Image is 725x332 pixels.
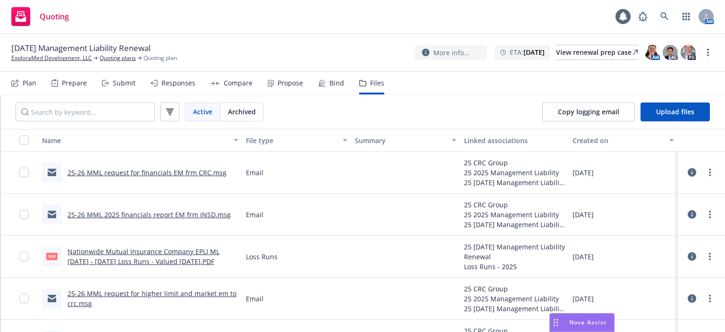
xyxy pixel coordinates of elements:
input: Select all [19,136,29,145]
a: more [704,209,716,220]
div: 25 2025 Management Liability [464,168,565,178]
button: Summary [351,129,460,152]
div: 25 2025 Management Liability [464,210,565,220]
span: Quoting plan [143,54,177,62]
div: Compare [224,79,253,87]
span: Email [246,168,263,178]
span: Quoting [40,13,69,20]
div: 25 [DATE] Management Liability Renewal [464,178,565,187]
span: [DATE] [573,252,594,262]
div: Name [42,136,228,145]
button: More info... [414,45,487,60]
a: Quoting [8,3,73,30]
button: Copy logging email [542,102,635,121]
span: PDF [46,253,58,260]
input: Search by keyword... [16,102,155,121]
a: Quoting plans [100,54,136,62]
div: Loss Runs - 2025 [464,262,565,272]
div: Linked associations [464,136,565,145]
span: Email [246,294,263,304]
div: 25 [DATE] Management Liability Renewal [464,242,565,262]
input: Toggle Row Selected [19,210,29,219]
div: View renewal prep case [556,45,638,60]
a: more [704,251,716,262]
button: Linked associations [460,129,569,152]
div: Responses [161,79,195,87]
div: Plan [23,79,36,87]
span: Copy logging email [558,107,619,116]
div: Prepare [62,79,87,87]
div: Submit [113,79,135,87]
a: Search [655,7,674,26]
a: more [704,167,716,178]
a: Report a Bug [633,7,652,26]
a: more [704,293,716,304]
input: Toggle Row Selected [19,294,29,303]
div: Created on [573,136,664,145]
button: File type [242,129,351,152]
span: Email [246,210,263,220]
div: Summary [355,136,446,145]
input: Toggle Row Selected [19,168,29,177]
a: Nationwide Mutual Insurance Company EPLI ML [DATE] - [DATE] Loss Runs - Valued [DATE].PDF [67,247,219,266]
input: Toggle Row Selected [19,252,29,261]
div: Propose [278,79,303,87]
a: 25-26 MML 2025 financials report EM frm INSD.msg [67,210,231,219]
span: Archived [228,107,256,117]
div: File type [246,136,337,145]
span: More info... [433,48,470,58]
span: [DATE] [573,294,594,304]
a: 25-26 MML request for financials EM frm CRC.msg [67,168,227,177]
div: 25 CRC Group [464,158,565,168]
a: ExploraMed Development, LLC [11,54,92,62]
button: Upload files [641,102,710,121]
button: Name [38,129,242,152]
span: [DATE] [573,210,594,220]
div: Files [370,79,384,87]
span: [DATE] Management Liability Renewal [11,43,151,54]
a: Switch app [677,7,696,26]
a: View renewal prep case [556,45,638,60]
div: 25 [DATE] Management Liability Renewal [464,220,565,230]
a: 25-26 MML request for higher limit and market em to crc.msg [67,289,236,308]
div: 25 CRC Group [464,200,565,210]
span: [DATE] [573,168,594,178]
img: photo [681,45,696,60]
button: Nova Assist [549,313,615,332]
div: Drag to move [550,314,562,332]
div: 25 CRC Group [464,284,565,294]
span: Upload files [656,107,694,116]
img: photo [645,45,660,60]
div: Bind [329,79,344,87]
div: 25 [DATE] Management Liability Renewal [464,304,565,314]
span: ETA : [510,47,545,57]
span: Nova Assist [569,318,607,326]
img: photo [663,45,678,60]
span: Active [193,107,212,117]
button: Created on [569,129,678,152]
a: more [702,47,714,58]
strong: [DATE] [523,48,545,57]
span: Loss Runs [246,252,278,262]
div: 25 2025 Management Liability [464,294,565,304]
